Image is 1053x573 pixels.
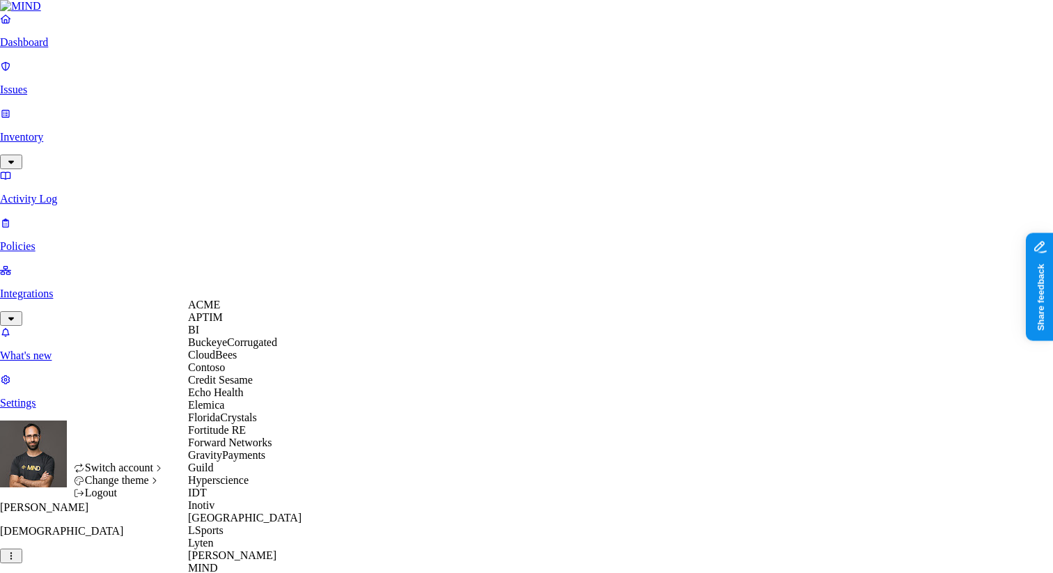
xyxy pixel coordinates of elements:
span: CloudBees [188,349,237,361]
span: Fortitude RE [188,424,246,436]
span: APTIM [188,311,223,323]
span: Lyten [188,537,213,549]
span: Guild [188,462,213,473]
span: IDT [188,487,207,499]
span: Elemica [188,399,224,411]
div: Logout [74,487,165,499]
span: Change theme [85,474,149,486]
span: ACME [188,299,220,311]
span: Inotiv [188,499,214,511]
span: [GEOGRAPHIC_DATA] [188,512,302,524]
span: Credit Sesame [188,374,253,386]
span: Contoso [188,361,225,373]
span: FloridaCrystals [188,411,257,423]
span: BI [188,324,199,336]
span: Hyperscience [188,474,249,486]
span: BuckeyeCorrugated [188,336,277,348]
span: Echo Health [188,386,244,398]
span: GravityPayments [188,449,265,461]
span: LSports [188,524,224,536]
span: Switch account [85,462,153,473]
span: [PERSON_NAME] [188,549,276,561]
span: Forward Networks [188,437,272,448]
